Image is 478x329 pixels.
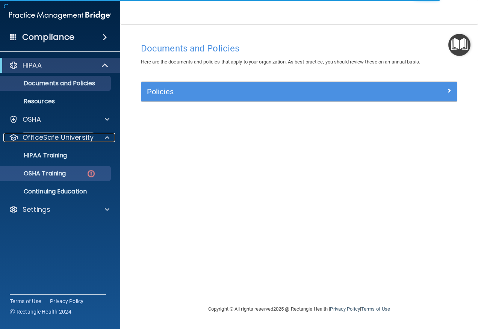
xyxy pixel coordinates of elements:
[5,80,107,87] p: Documents and Policies
[86,169,96,178] img: danger-circle.6113f641.png
[141,44,457,53] h4: Documents and Policies
[9,8,111,23] img: PMB logo
[5,98,107,105] p: Resources
[348,276,469,306] iframe: Drift Widget Chat Controller
[22,32,74,42] h4: Compliance
[23,205,50,214] p: Settings
[147,88,372,96] h5: Policies
[10,308,71,315] span: Ⓒ Rectangle Health 2024
[9,133,109,142] a: OfficeSafe University
[9,61,109,70] a: HIPAA
[330,306,360,312] a: Privacy Policy
[448,34,470,56] button: Open Resource Center
[50,297,84,305] a: Privacy Policy
[361,306,390,312] a: Terms of Use
[23,61,42,70] p: HIPAA
[9,205,109,214] a: Settings
[10,297,41,305] a: Terms of Use
[162,297,436,321] div: Copyright © All rights reserved 2025 @ Rectangle Health | |
[147,86,451,98] a: Policies
[23,133,94,142] p: OfficeSafe University
[9,115,109,124] a: OSHA
[5,152,67,159] p: HIPAA Training
[5,188,107,195] p: Continuing Education
[23,115,41,124] p: OSHA
[141,59,420,65] span: Here are the documents and policies that apply to your organization. As best practice, you should...
[5,170,66,177] p: OSHA Training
